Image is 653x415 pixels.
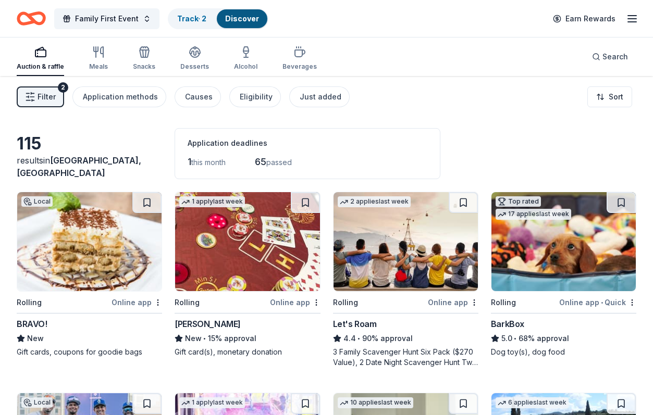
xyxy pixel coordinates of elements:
div: 90% approval [333,332,478,345]
div: Snacks [133,62,155,71]
button: Family First Event [54,8,159,29]
div: BRAVO! [17,318,47,330]
img: Image for BarkBox [491,192,636,291]
div: 2 applies last week [338,196,411,207]
div: 3 Family Scavenger Hunt Six Pack ($270 Value), 2 Date Night Scavenger Hunt Two Pack ($130 Value) [333,347,478,368]
div: Rolling [175,296,200,309]
button: Desserts [180,42,209,76]
div: 10 applies last week [338,397,413,408]
button: Eligibility [229,86,281,107]
div: Rolling [17,296,42,309]
a: Discover [225,14,259,23]
button: Sort [587,86,632,107]
button: Application methods [72,86,166,107]
div: Beverages [282,62,317,71]
div: Alcohol [234,62,257,71]
div: Causes [185,91,213,103]
a: Home [17,6,46,31]
span: passed [266,158,292,167]
span: • [514,334,516,343]
button: Track· 2Discover [168,8,268,29]
span: Family First Event [75,12,139,25]
div: Eligibility [240,91,273,103]
div: 15% approval [175,332,320,345]
div: 1 apply last week [179,196,245,207]
div: BarkBox [491,318,524,330]
button: Causes [175,86,221,107]
div: Desserts [180,62,209,71]
span: • [601,298,603,307]
span: 1 [188,156,191,167]
div: Online app [270,296,321,309]
div: Top rated [496,196,541,207]
span: New [27,332,44,345]
img: Image for BRAVO! [17,192,162,291]
div: Gift cards, coupons for goodie bags [17,347,162,357]
span: this month [191,158,226,167]
div: Application deadlines [188,137,427,149]
div: 6 applies last week [496,397,569,408]
div: Local [21,196,53,207]
span: 65 [255,156,266,167]
span: New [185,332,202,345]
div: Auction & raffle [17,62,64,71]
a: Track· 2 [177,14,206,23]
a: Image for Boyd Gaming1 applylast weekRollingOnline app[PERSON_NAME]New•15% approvalGift card(s), ... [175,192,320,357]
div: Dog toy(s), dog food [491,347,636,357]
span: [GEOGRAPHIC_DATA], [GEOGRAPHIC_DATA] [17,155,141,178]
button: Snacks [133,42,155,76]
button: Filter2 [17,86,64,107]
div: Gift card(s), monetary donation [175,347,320,357]
img: Image for Let's Roam [334,192,478,291]
button: Just added [289,86,350,107]
span: Filter [38,91,56,103]
span: • [358,334,360,343]
div: 68% approval [491,332,636,345]
div: Online app [112,296,162,309]
span: Sort [609,91,623,103]
button: Alcohol [234,42,257,76]
div: Let's Roam [333,318,377,330]
div: Just added [300,91,341,103]
div: Meals [89,62,108,71]
a: Image for BRAVO!LocalRollingOnline appBRAVO!NewGift cards, coupons for goodie bags [17,192,162,357]
div: Online app Quick [559,296,636,309]
div: results [17,154,162,179]
div: [PERSON_NAME] [175,318,241,330]
div: 2 [58,82,68,93]
button: Auction & raffle [17,42,64,76]
a: Image for BarkBoxTop rated17 applieslast weekRollingOnline app•QuickBarkBox5.0•68% approvalDog to... [491,192,636,357]
span: • [204,334,206,343]
div: Online app [428,296,478,309]
span: 5.0 [501,332,512,345]
div: Application methods [83,91,158,103]
div: Rolling [333,296,358,309]
span: 4.4 [343,332,356,345]
span: in [17,155,141,178]
a: Earn Rewards [547,9,622,28]
a: Image for Let's Roam2 applieslast weekRollingOnline appLet's Roam4.4•90% approval3 Family Scaveng... [333,192,478,368]
div: 115 [17,133,162,154]
button: Meals [89,42,108,76]
div: Local [21,397,53,408]
div: 17 applies last week [496,209,571,220]
div: 1 apply last week [179,397,245,408]
span: Search [602,51,628,63]
button: Search [584,46,636,67]
img: Image for Boyd Gaming [175,192,319,291]
div: Rolling [491,296,516,309]
button: Beverages [282,42,317,76]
